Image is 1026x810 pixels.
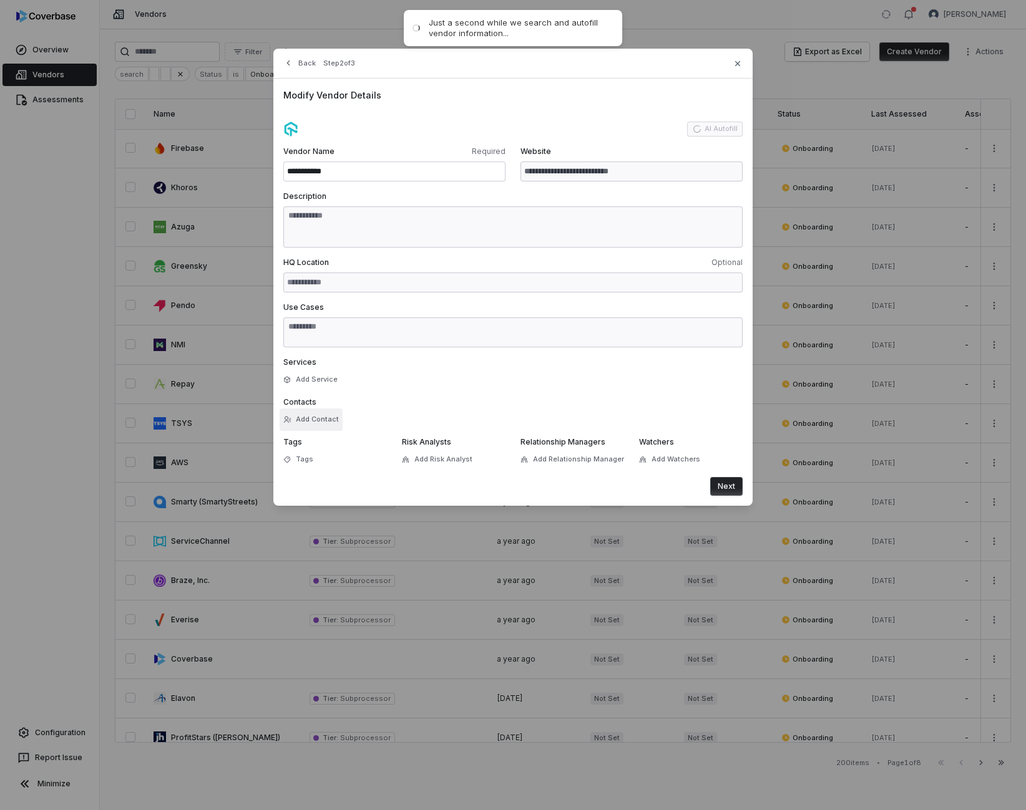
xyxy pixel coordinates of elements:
[283,258,511,268] span: HQ Location
[283,357,316,367] span: Services
[283,191,326,201] span: Description
[520,147,743,157] span: Website
[280,52,320,74] button: Back
[429,17,610,39] div: Just a second while we search and autofill vendor information...
[283,437,302,446] span: Tags
[280,408,343,431] button: Add Contact
[283,89,743,102] span: Modify Vendor Details
[414,455,472,464] span: Add Risk Analyst
[280,369,341,391] button: Add Service
[397,147,506,157] span: Required
[520,437,605,446] span: Relationship Managers
[639,437,674,446] span: Watchers
[283,302,324,312] span: Use Cases
[635,448,704,471] button: Add Watchers
[283,397,316,407] span: Contacts
[283,147,392,157] span: Vendor Name
[533,455,624,464] span: Add Relationship Manager
[710,477,743,496] button: Next
[323,59,355,68] span: Step 2 of 3
[515,258,743,268] span: Optional
[296,455,313,464] span: Tags
[402,437,451,446] span: Risk Analysts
